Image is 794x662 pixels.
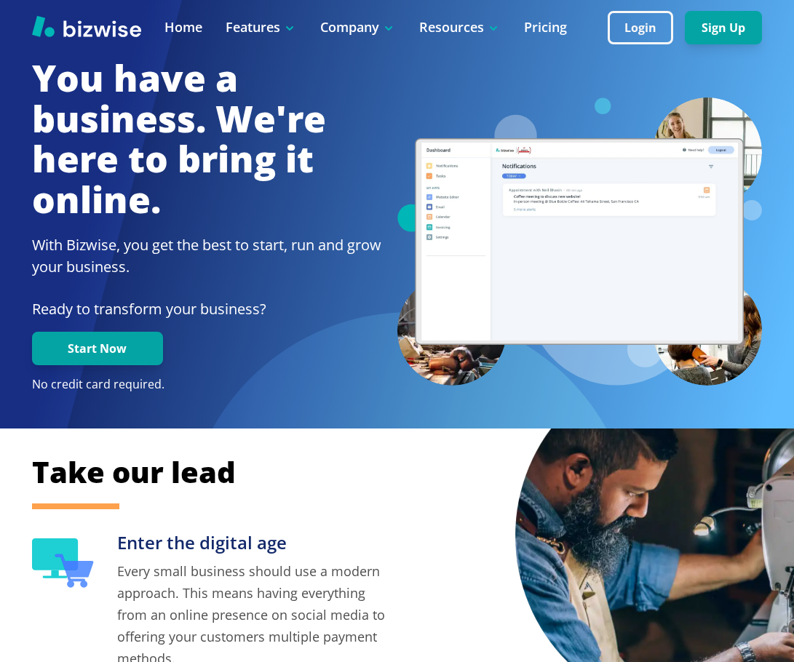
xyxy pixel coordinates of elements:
[32,538,94,588] img: Enter the digital age Icon
[32,452,763,492] h2: Take our lead
[608,11,673,44] button: Login
[32,234,397,278] h2: With Bizwise, you get the best to start, run and grow your business.
[32,377,397,393] p: No credit card required.
[32,342,163,356] a: Start Now
[32,15,141,37] img: Bizwise Logo
[32,58,397,220] h1: You have a business. We're here to bring it online.
[164,18,202,36] a: Home
[524,18,567,36] a: Pricing
[226,18,297,36] p: Features
[419,18,501,36] p: Resources
[32,298,397,320] p: Ready to transform your business?
[320,18,396,36] p: Company
[608,21,685,35] a: Login
[117,531,397,555] h3: Enter the digital age
[685,21,762,35] a: Sign Up
[685,11,762,44] button: Sign Up
[32,332,163,365] button: Start Now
